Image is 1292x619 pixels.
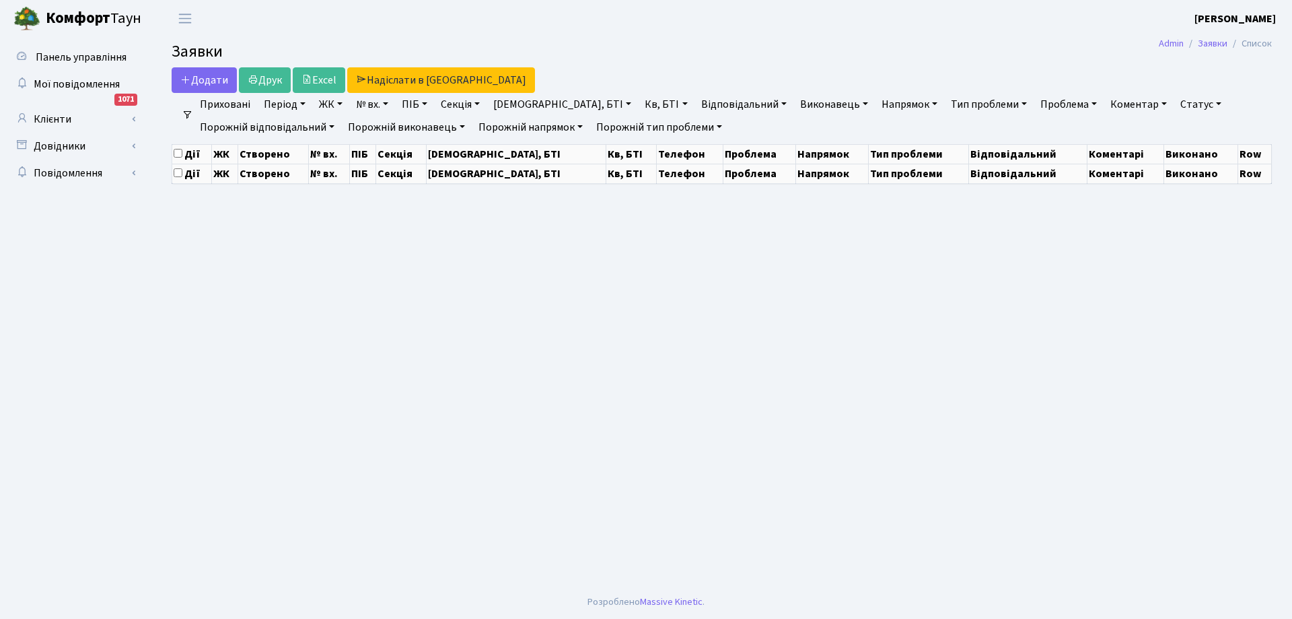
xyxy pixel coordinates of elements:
a: Мої повідомлення1071 [7,71,141,98]
span: Таун [46,7,141,30]
th: Коментарі [1087,164,1164,183]
span: Додати [180,73,228,88]
a: Тип проблеми [945,93,1032,116]
th: № вх. [309,164,350,183]
span: Заявки [172,40,223,63]
th: Створено [238,164,309,183]
th: Відповідальний [969,144,1087,164]
a: Секція [435,93,485,116]
b: [PERSON_NAME] [1194,11,1276,26]
span: Панель управління [36,50,127,65]
th: Телефон [657,164,723,183]
th: Відповідальний [969,164,1087,183]
button: Переключити навігацію [168,7,202,30]
th: ПІБ [349,144,376,164]
th: Телефон [657,144,723,164]
th: Створено [238,144,309,164]
a: Порожній напрямок [473,116,588,139]
a: ЖК [314,93,348,116]
a: Заявки [1198,36,1227,51]
a: Період [258,93,311,116]
a: Клієнти [7,106,141,133]
th: Проблема [723,144,795,164]
a: Порожній виконавець [343,116,470,139]
th: № вх. [309,144,350,164]
a: Виконавець [795,93,873,116]
th: [DEMOGRAPHIC_DATA], БТІ [427,164,606,183]
a: Статус [1175,93,1227,116]
th: Проблема [723,164,795,183]
a: Порожній відповідальний [194,116,340,139]
div: Розроблено . [587,595,705,610]
th: Кв, БТІ [606,164,656,183]
a: Massive Kinetic [640,595,703,609]
a: Коментар [1105,93,1172,116]
a: Кв, БТІ [639,93,692,116]
span: Мої повідомлення [34,77,120,92]
b: Комфорт [46,7,110,29]
a: Excel [293,67,345,93]
a: Панель управління [7,44,141,71]
th: Секція [376,144,427,164]
th: Row [1237,164,1271,183]
th: Виконано [1164,164,1237,183]
a: Додати [172,67,237,93]
th: Тип проблеми [869,144,969,164]
th: Кв, БТІ [606,144,656,164]
th: [DEMOGRAPHIC_DATA], БТІ [427,144,606,164]
a: Admin [1159,36,1184,51]
img: logo.png [13,5,40,32]
th: ПІБ [349,164,376,183]
a: Порожній тип проблеми [591,116,727,139]
li: Список [1227,36,1272,51]
a: Надіслати в [GEOGRAPHIC_DATA] [347,67,535,93]
th: Тип проблеми [869,164,969,183]
th: Row [1237,144,1271,164]
a: Друк [239,67,291,93]
th: Коментарі [1087,144,1164,164]
a: Проблема [1035,93,1102,116]
a: ПІБ [396,93,433,116]
th: Дії [172,164,212,183]
th: Секція [376,164,427,183]
a: Довідники [7,133,141,160]
th: ЖК [212,164,238,183]
a: № вх. [351,93,394,116]
nav: breadcrumb [1139,30,1292,58]
th: Напрямок [796,164,869,183]
a: Напрямок [876,93,943,116]
a: Приховані [194,93,256,116]
a: [PERSON_NAME] [1194,11,1276,27]
div: 1071 [114,94,137,106]
a: [DEMOGRAPHIC_DATA], БТІ [488,93,637,116]
a: Повідомлення [7,160,141,187]
th: Дії [172,144,212,164]
th: ЖК [212,144,238,164]
a: Відповідальний [696,93,792,116]
th: Виконано [1164,144,1237,164]
th: Напрямок [796,144,869,164]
